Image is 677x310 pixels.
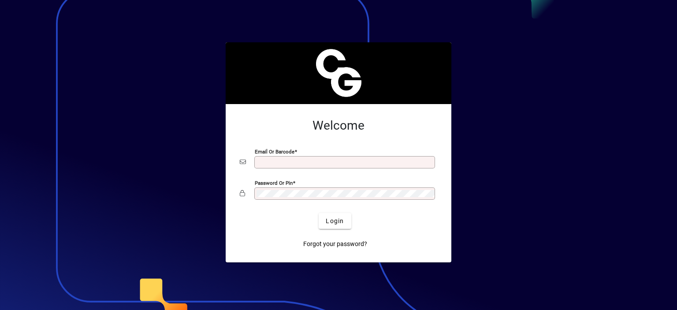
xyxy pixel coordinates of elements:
[300,236,371,252] a: Forgot your password?
[319,213,351,229] button: Login
[303,239,367,249] span: Forgot your password?
[326,217,344,226] span: Login
[240,118,437,133] h2: Welcome
[255,149,294,155] mat-label: Email or Barcode
[255,180,293,186] mat-label: Password or Pin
